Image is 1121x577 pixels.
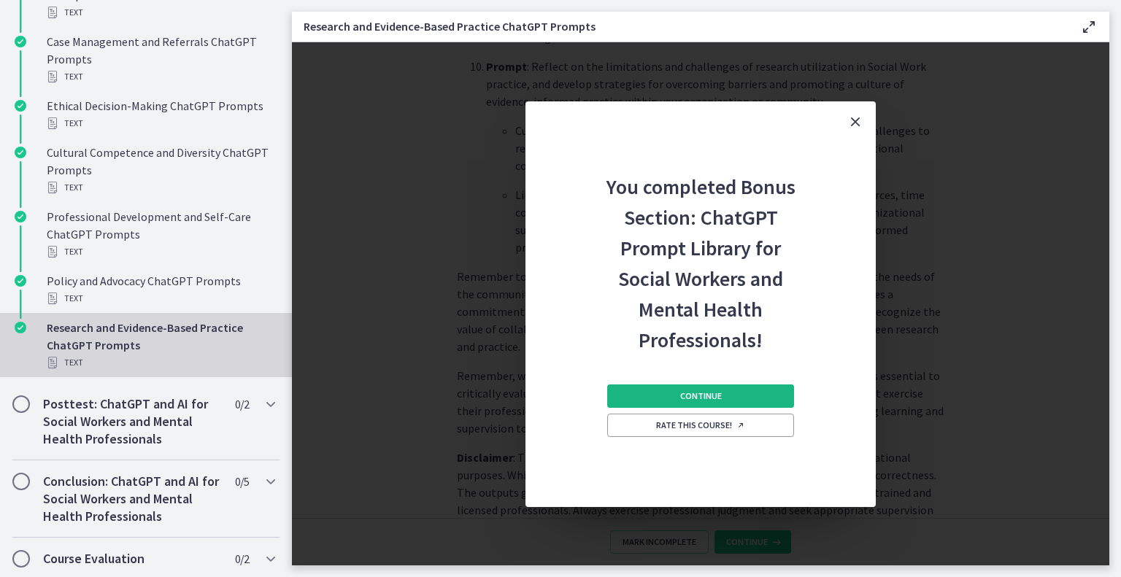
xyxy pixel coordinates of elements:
[47,354,274,371] div: Text
[304,18,1057,35] h3: Research and Evidence-Based Practice ChatGPT Prompts
[736,421,745,430] i: Opens in a new window
[607,384,794,408] button: Continue
[15,275,26,287] i: Completed
[15,147,26,158] i: Completed
[680,390,722,402] span: Continue
[15,322,26,333] i: Completed
[47,179,274,196] div: Text
[43,550,221,568] h2: Course Evaluation
[47,4,274,21] div: Text
[47,33,274,85] div: Case Management and Referrals ChatGPT Prompts
[47,319,274,371] div: Research and Evidence-Based Practice ChatGPT Prompts
[235,550,249,568] span: 0 / 2
[47,68,274,85] div: Text
[235,473,249,490] span: 0 / 5
[604,142,797,355] h2: You completed Bonus Section: ChatGPT Prompt Library for Social Workers and Mental Health Professi...
[47,97,274,132] div: Ethical Decision-Making ChatGPT Prompts
[15,211,26,222] i: Completed
[15,36,26,47] i: Completed
[15,100,26,112] i: Completed
[656,419,745,431] span: Rate this course!
[43,395,221,448] h2: Posttest: ChatGPT and AI for Social Workers and Mental Health Professionals
[47,115,274,132] div: Text
[47,243,274,260] div: Text
[47,272,274,307] div: Policy and Advocacy ChatGPT Prompts
[47,144,274,196] div: Cultural Competence and Diversity ChatGPT Prompts
[47,208,274,260] div: Professional Development and Self-Care ChatGPT Prompts
[835,101,876,142] button: Close
[43,473,221,525] h2: Conclusion: ChatGPT and AI for Social Workers and Mental Health Professionals
[235,395,249,413] span: 0 / 2
[47,290,274,307] div: Text
[607,414,794,437] a: Rate this course! Opens in a new window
